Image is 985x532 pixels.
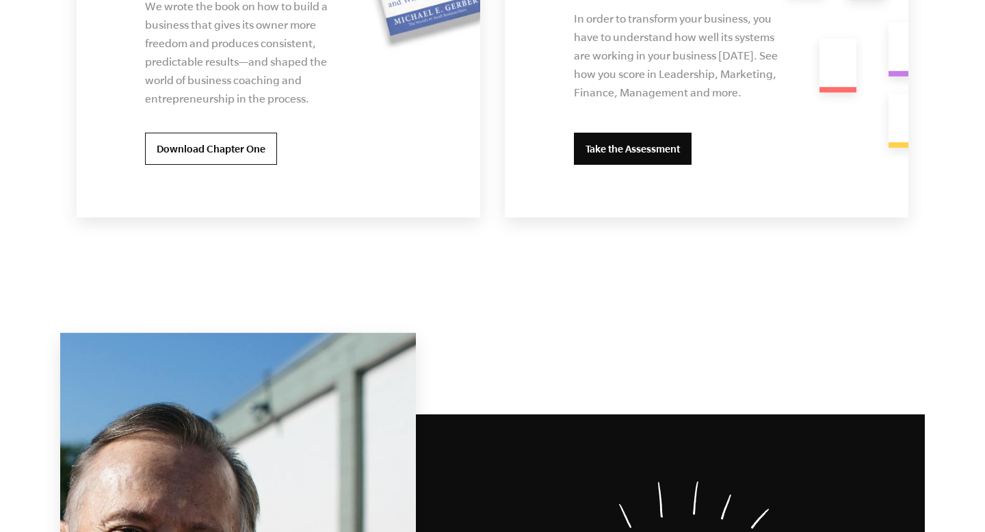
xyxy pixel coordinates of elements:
a: Download Chapter One [145,133,277,165]
p: In order to transform your business, you have to understand how well its systems are working in y... [574,10,783,102]
iframe: Chat Widget [917,466,985,532]
a: Take the Assessment [574,133,692,165]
